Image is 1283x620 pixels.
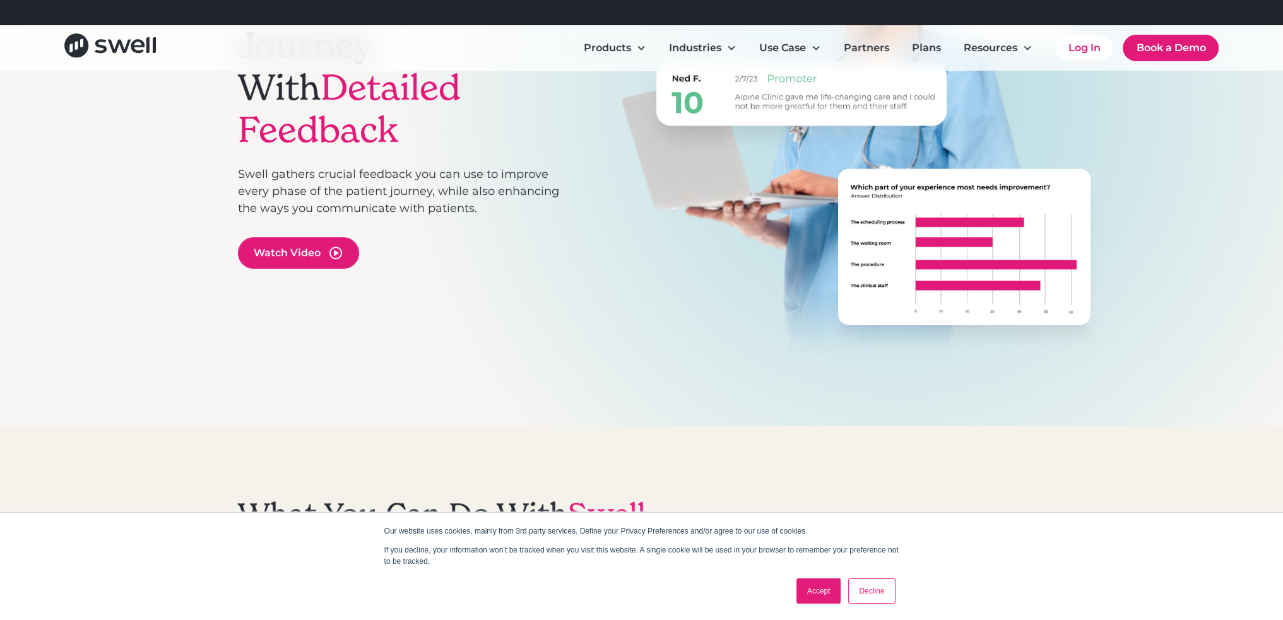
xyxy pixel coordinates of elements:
span: Swell [568,495,646,533]
div: Watch Video [254,245,321,260]
a: Book a Demo [1123,35,1219,61]
span: Detailed Feedback [238,65,461,152]
a: Partners [834,35,899,61]
div: Resources [964,40,1017,56]
a: Decline [848,578,895,604]
p: Our website uses cookies, mainly from 3rd party services. Define your Privacy Preferences and/or ... [384,525,899,537]
p: Swell gathers crucial feedback you can use to improve every phase of the patient journey, while a... [238,166,577,217]
div: Products [584,40,631,56]
div: Use Case [749,35,831,61]
div: Products [574,35,656,61]
a: Accept [796,578,841,604]
a: open lightbox [238,237,359,269]
a: Plans [902,35,951,61]
div: Industries [659,35,747,61]
h2: What You Can Do With [238,496,646,533]
p: If you decline, your information won’t be tracked when you visit this website. A single cookie wi... [384,544,899,567]
div: Industries [669,40,721,56]
div: Use Case [759,40,806,56]
a: Log In [1055,35,1113,61]
div: Resources [954,35,1043,61]
a: home [64,33,156,62]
